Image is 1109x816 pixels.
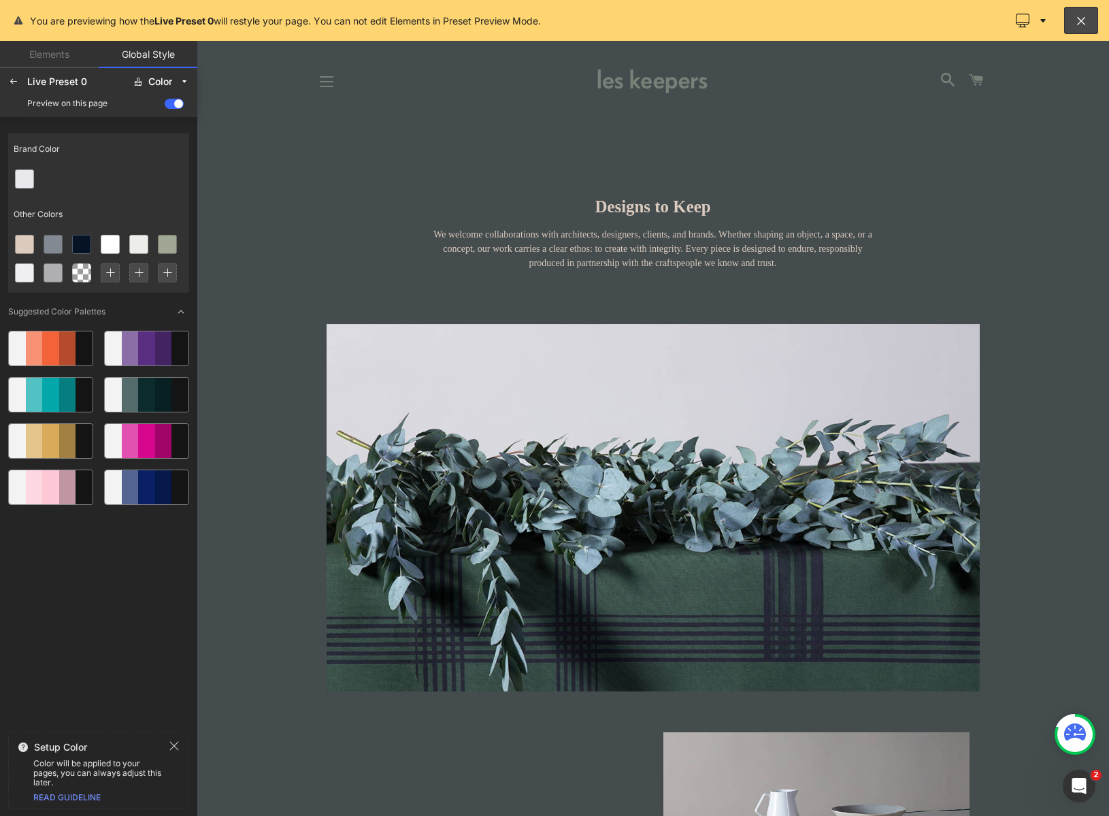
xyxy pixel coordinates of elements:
[154,15,214,27] b: Live Preset 0
[148,77,172,87] div: Color
[27,99,107,108] div: Preview on this page
[128,71,195,93] button: Color
[27,76,125,87] div: Live Preset 0
[34,742,87,753] span: Setup Color
[8,199,189,230] div: Other Colors
[33,792,101,802] a: READ GUIDELINE
[99,41,197,68] a: Global Style
[8,307,105,316] div: Suggested Color Palettes
[1091,770,1102,781] span: 2
[1063,770,1095,802] iframe: Intercom live chat
[8,133,189,165] div: Brand Color
[30,14,541,28] div: You are previewing how the will restyle your page. You can not edit Elements in Preset Preview Mode.
[9,759,188,787] div: Color will be applied to your pages, you can always adjust this later.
